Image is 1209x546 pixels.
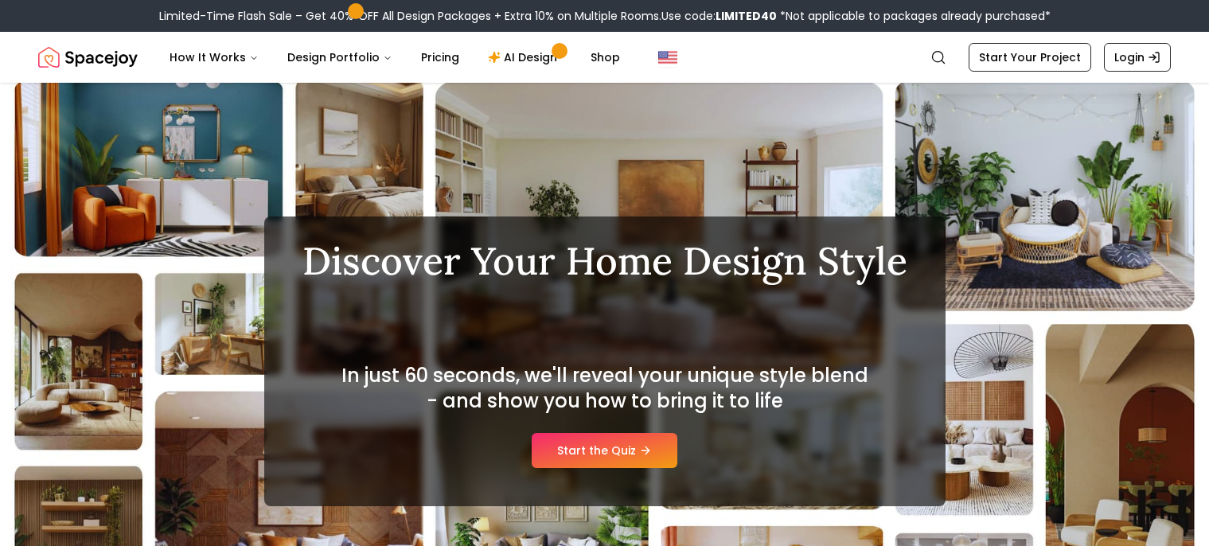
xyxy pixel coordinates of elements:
[658,48,677,67] img: United States
[969,43,1091,72] a: Start Your Project
[157,41,271,73] button: How It Works
[157,41,633,73] nav: Main
[38,32,1171,83] nav: Global
[38,41,138,73] a: Spacejoy
[302,242,907,280] h1: Discover Your Home Design Style
[275,41,405,73] button: Design Portfolio
[1104,43,1171,72] a: Login
[159,8,1051,24] div: Limited-Time Flash Sale – Get 40% OFF All Design Packages + Extra 10% on Multiple Rooms.
[475,41,575,73] a: AI Design
[661,8,777,24] span: Use code:
[38,41,138,73] img: Spacejoy Logo
[777,8,1051,24] span: *Not applicable to packages already purchased*
[532,433,677,468] a: Start the Quiz
[578,41,633,73] a: Shop
[408,41,472,73] a: Pricing
[716,8,777,24] b: LIMITED40
[337,363,872,414] h2: In just 60 seconds, we'll reveal your unique style blend - and show you how to bring it to life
